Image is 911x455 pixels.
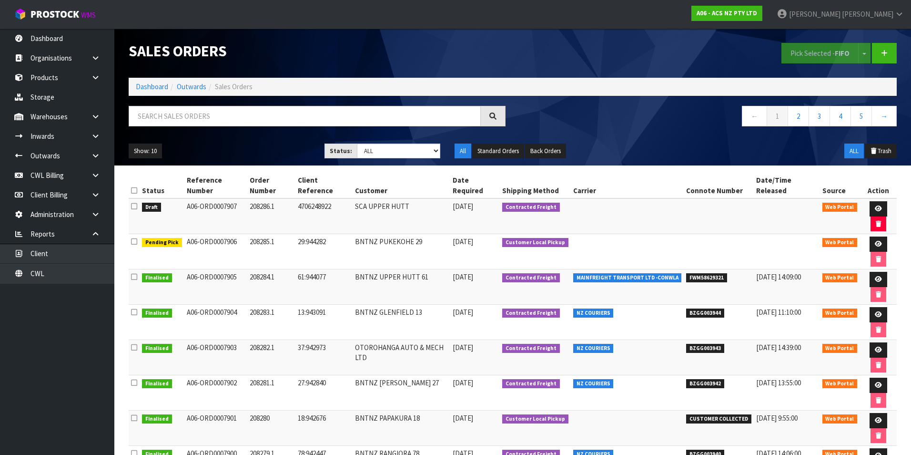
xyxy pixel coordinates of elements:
span: Finalised [142,414,172,424]
td: 18:942676 [295,411,353,446]
span: [PERSON_NAME] [842,10,893,19]
span: [DATE] [453,202,473,211]
span: Draft [142,203,161,212]
span: [DATE] [453,378,473,387]
span: Pending Pick [142,238,182,248]
small: WMS [81,10,96,20]
td: 61:944077 [295,269,353,305]
span: Web Portal [822,309,858,318]
td: 208284.1 [247,269,295,305]
a: Outwards [177,82,206,91]
td: SCA UPPER HUTT [353,198,450,234]
a: → [871,106,897,126]
input: Search sales orders [129,106,481,126]
td: 208281.1 [247,375,295,411]
nav: Page navigation [520,106,897,129]
span: Finalised [142,344,172,353]
button: Show: 10 [129,144,162,159]
td: 208282.1 [247,340,295,375]
a: 4 [830,106,851,126]
th: Status [140,173,184,198]
td: A06-ORD0007905 [184,269,247,305]
td: 27:942840 [295,375,353,411]
td: A06-ORD0007903 [184,340,247,375]
span: MAINFREIGHT TRANSPORT LTD -CONWLA [573,273,682,283]
th: Connote Number [684,173,754,198]
td: 13:943091 [295,305,353,340]
th: Date/Time Released [754,173,820,198]
span: Finalised [142,379,172,389]
span: [DATE] [453,343,473,352]
span: BZGG003943 [686,344,724,353]
th: Shipping Method [500,173,571,198]
span: Contracted Freight [502,309,560,318]
a: 1 [767,106,788,126]
td: BNTNZ PAPAKURA 18 [353,411,450,446]
span: Web Portal [822,238,858,248]
td: 208286.1 [247,198,295,234]
td: A06-ORD0007906 [184,234,247,269]
td: 37:942973 [295,340,353,375]
span: Contracted Freight [502,203,560,212]
a: A06 - ACS NZ PTY LTD [691,6,762,21]
a: 5 [850,106,872,126]
span: Web Portal [822,344,858,353]
a: 3 [809,106,830,126]
span: Contracted Freight [502,273,560,283]
span: [DATE] [453,272,473,281]
td: 208283.1 [247,305,295,340]
button: Standard Orders [472,144,524,159]
span: BZGG003942 [686,379,724,389]
th: Date Required [450,173,500,198]
strong: Status: [330,147,352,155]
strong: FIFO [835,49,850,58]
th: Source [820,173,860,198]
button: All [455,144,471,159]
button: ALL [844,144,864,159]
span: Web Portal [822,379,858,389]
img: cube-alt.png [14,8,26,20]
button: Pick Selected -FIFO [781,43,859,63]
td: A06-ORD0007901 [184,411,247,446]
th: Customer [353,173,450,198]
td: 29:944282 [295,234,353,269]
span: Web Portal [822,273,858,283]
span: [DATE] 11:10:00 [756,308,801,317]
th: Carrier [571,173,684,198]
a: Dashboard [136,82,168,91]
span: CUSTOMER COLLECTED [686,414,751,424]
span: NZ COURIERS [573,379,614,389]
span: Finalised [142,273,172,283]
span: Web Portal [822,414,858,424]
button: Trash [865,144,897,159]
span: [PERSON_NAME] [789,10,840,19]
span: Contracted Freight [502,379,560,389]
a: ← [742,106,767,126]
td: A06-ORD0007907 [184,198,247,234]
th: Client Reference [295,173,353,198]
td: A06-ORD0007902 [184,375,247,411]
span: [DATE] 9:55:00 [756,414,798,423]
span: [DATE] 14:09:00 [756,272,801,281]
th: Order Number [247,173,295,198]
strong: A06 - ACS NZ PTY LTD [697,9,757,17]
span: Customer Local Pickup [502,238,568,248]
td: 4706248922 [295,198,353,234]
td: BNTNZ GLENFIELD 13 [353,305,450,340]
span: FWM58629321 [686,273,727,283]
a: 2 [788,106,809,126]
span: [DATE] 14:39:00 [756,343,801,352]
span: NZ COURIERS [573,344,614,353]
span: ProStock [30,8,79,21]
th: Action [860,173,897,198]
span: [DATE] [453,414,473,423]
span: Finalised [142,309,172,318]
td: A06-ORD0007904 [184,305,247,340]
span: Sales Orders [215,82,253,91]
span: NZ COURIERS [573,309,614,318]
td: 208280 [247,411,295,446]
td: BNTNZ UPPER HUTT 61 [353,269,450,305]
span: [DATE] [453,308,473,317]
span: [DATE] [453,237,473,246]
span: Contracted Freight [502,344,560,353]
